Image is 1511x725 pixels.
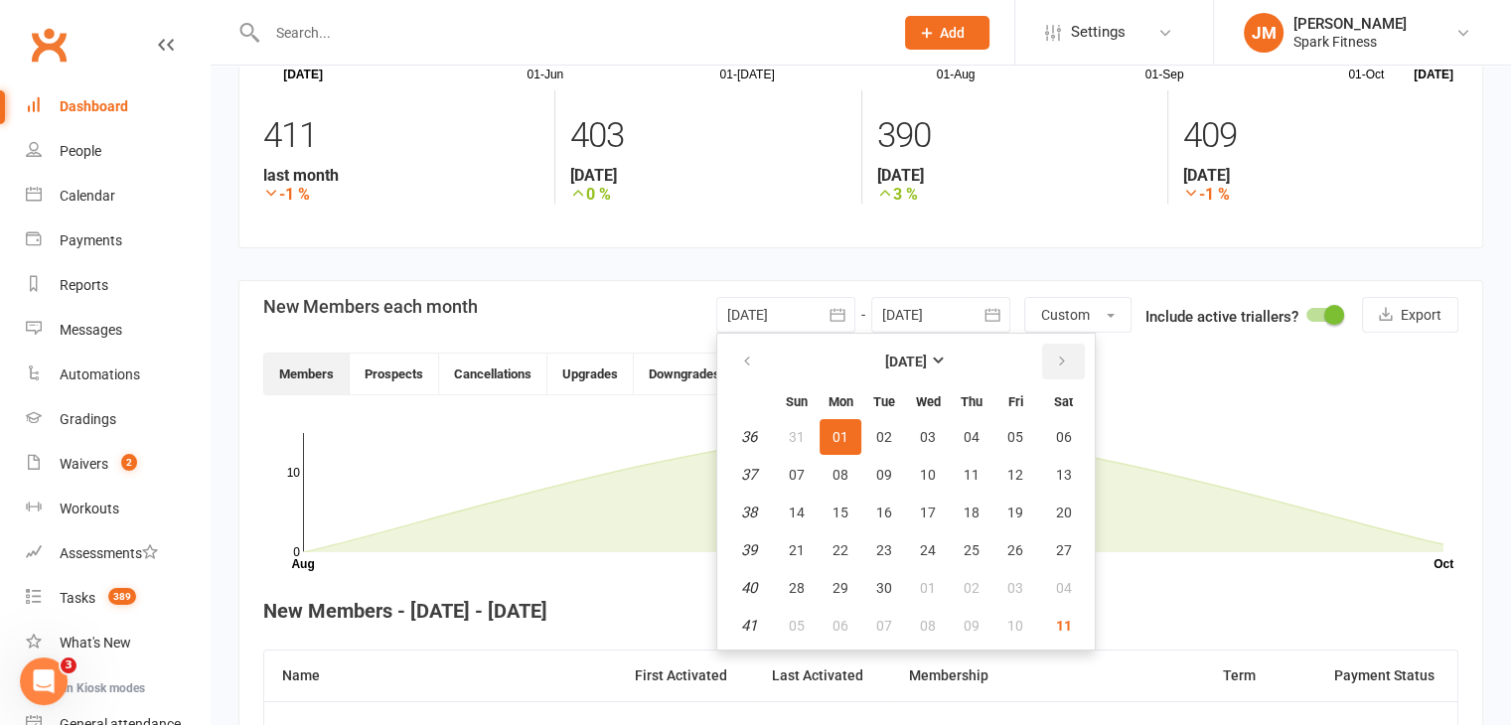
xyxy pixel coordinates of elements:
[634,354,736,394] button: Downgrades
[20,657,68,705] iframe: Intercom live chat
[863,570,905,606] button: 30
[832,580,848,596] span: 29
[994,532,1036,568] button: 26
[964,505,980,520] span: 18
[60,277,108,293] div: Reports
[907,457,949,493] button: 10
[920,580,936,596] span: 01
[60,143,101,159] div: People
[776,608,818,644] button: 05
[26,129,210,174] a: People
[951,495,992,530] button: 18
[776,495,818,530] button: 14
[994,419,1036,455] button: 05
[776,419,818,455] button: 31
[920,429,936,445] span: 03
[1008,394,1023,409] small: Friday
[60,456,108,472] div: Waivers
[741,428,757,446] em: 36
[863,532,905,568] button: 23
[1244,13,1284,53] div: JM
[754,651,891,701] th: Last Activated
[832,429,848,445] span: 01
[820,608,861,644] button: 06
[439,354,547,394] button: Cancellations
[876,580,892,596] span: 30
[1056,429,1072,445] span: 06
[570,166,845,185] strong: [DATE]
[789,505,805,520] span: 14
[61,657,76,673] span: 3
[547,354,634,394] button: Upgrades
[26,174,210,218] a: Calendar
[1056,505,1072,520] span: 20
[26,353,210,397] a: Automations
[829,394,853,409] small: Monday
[832,618,848,634] span: 06
[832,542,848,558] span: 22
[863,457,905,493] button: 09
[1311,651,1457,701] th: Payment Status
[877,185,1152,204] strong: 3 %
[1071,10,1126,55] span: Settings
[863,608,905,644] button: 07
[1204,651,1310,701] th: Term
[24,20,74,70] a: Clubworx
[920,618,936,634] span: 08
[940,25,965,41] span: Add
[570,185,845,204] strong: 0 %
[961,394,982,409] small: Thursday
[1038,457,1089,493] button: 13
[264,354,350,394] button: Members
[920,542,936,558] span: 24
[994,608,1036,644] button: 10
[1007,618,1023,634] span: 10
[820,419,861,455] button: 01
[1056,618,1072,634] span: 11
[786,394,808,409] small: Sunday
[877,166,1152,185] strong: [DATE]
[1183,166,1458,185] strong: [DATE]
[26,487,210,531] a: Workouts
[1293,33,1407,51] div: Spark Fitness
[789,467,805,483] span: 07
[1038,608,1089,644] button: 11
[60,411,116,427] div: Gradings
[964,618,980,634] span: 09
[1007,467,1023,483] span: 12
[60,635,131,651] div: What's New
[877,106,1152,166] div: 390
[1024,297,1132,333] button: Custom
[26,308,210,353] a: Messages
[1007,505,1023,520] span: 19
[885,354,927,369] strong: [DATE]
[907,495,949,530] button: 17
[261,19,879,47] input: Search...
[1145,305,1298,329] label: Include active triallers?
[964,429,980,445] span: 04
[964,467,980,483] span: 11
[263,297,478,317] h3: New Members each month
[1038,570,1089,606] button: 04
[876,618,892,634] span: 07
[1183,185,1458,204] strong: -1 %
[1293,15,1407,33] div: [PERSON_NAME]
[26,218,210,263] a: Payments
[26,397,210,442] a: Gradings
[263,166,539,185] strong: last month
[789,618,805,634] span: 05
[951,457,992,493] button: 11
[1362,297,1458,333] button: Export
[60,366,140,382] div: Automations
[873,394,895,409] small: Tuesday
[60,545,158,561] div: Assessments
[26,442,210,487] a: Waivers 2
[741,541,757,559] em: 39
[891,651,1205,701] th: Membership
[264,651,616,701] th: Name
[994,457,1036,493] button: 12
[26,263,210,308] a: Reports
[1056,467,1072,483] span: 13
[26,531,210,576] a: Assessments
[741,579,757,597] em: 40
